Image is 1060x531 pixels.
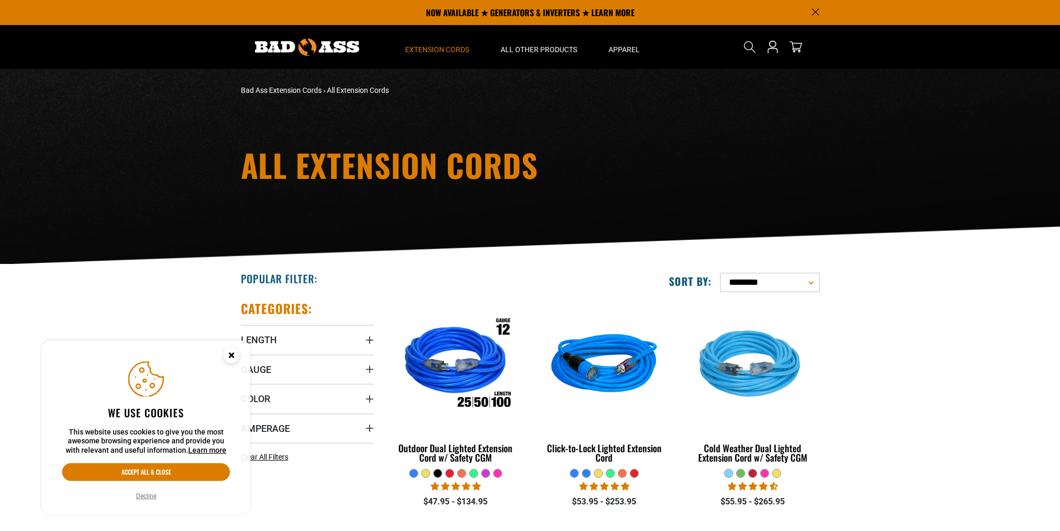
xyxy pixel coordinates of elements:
div: $53.95 - $253.95 [538,496,671,508]
h2: Categories: [241,300,313,317]
span: Gauge [241,364,271,376]
span: All Other Products [501,45,577,54]
span: › [323,86,325,94]
span: Color [241,393,270,405]
div: $47.95 - $134.95 [389,496,522,508]
div: $55.95 - $265.95 [686,496,819,508]
button: Decline [133,491,160,501]
summary: Length [241,325,374,354]
img: Bad Ass Extension Cords [255,39,359,56]
span: Clear All Filters [241,453,288,461]
img: blue [539,306,670,426]
a: Outdoor Dual Lighted Extension Cord w/ Safety CGM Outdoor Dual Lighted Extension Cord w/ Safety CGM [389,300,522,468]
span: 4.87 stars [579,481,629,491]
summary: Extension Cords [389,25,485,69]
summary: All Other Products [485,25,593,69]
span: 4.62 stars [728,481,778,491]
summary: Gauge [241,355,374,384]
span: Length [241,334,277,346]
span: All Extension Cords [327,86,389,94]
button: Accept all & close [62,463,230,481]
summary: Search [741,39,758,55]
span: Amperage [241,423,290,435]
p: This website uses cookies to give you the most awesome browsing experience and provide you with r... [62,428,230,455]
img: Outdoor Dual Lighted Extension Cord w/ Safety CGM [390,306,521,426]
span: 4.81 stars [431,481,481,491]
nav: breadcrumbs [241,85,622,96]
span: Extension Cords [405,45,469,54]
img: Light Blue [687,306,819,426]
label: Sort by: [669,274,712,288]
div: Cold Weather Dual Lighted Extension Cord w/ Safety CGM [686,443,819,462]
div: Outdoor Dual Lighted Extension Cord w/ Safety CGM [389,443,522,462]
h2: Popular Filter: [241,272,318,285]
h1: All Extension Cords [241,149,622,180]
a: Bad Ass Extension Cords [241,86,322,94]
summary: Amperage [241,414,374,443]
h2: We use cookies [62,406,230,419]
a: Clear All Filters [241,452,293,463]
aside: Cookie Consent [42,341,250,515]
a: blue Click-to-Lock Lighted Extension Cord [538,300,671,468]
summary: Apparel [593,25,655,69]
a: Light Blue Cold Weather Dual Lighted Extension Cord w/ Safety CGM [686,300,819,468]
span: Apparel [608,45,640,54]
summary: Color [241,384,374,413]
a: Learn more [188,446,226,454]
div: Click-to-Lock Lighted Extension Cord [538,443,671,462]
